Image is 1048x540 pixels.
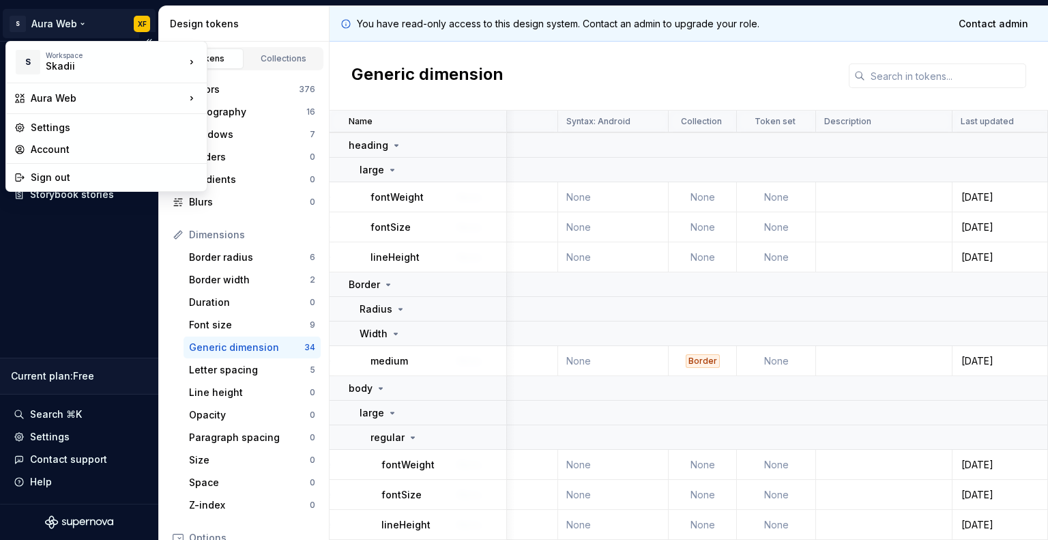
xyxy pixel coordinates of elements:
div: Sign out [31,171,199,184]
div: Skadii [46,59,162,73]
div: Account [31,143,199,156]
div: Workspace [46,51,185,59]
div: Settings [31,121,199,134]
div: Aura Web [31,91,185,105]
div: S [16,50,40,74]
